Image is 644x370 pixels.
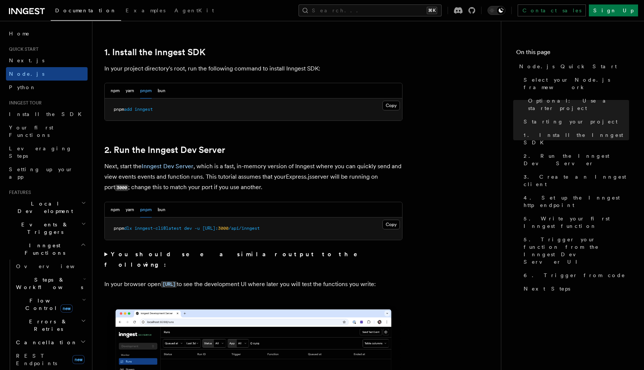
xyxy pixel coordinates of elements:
button: Errors & Retries [13,315,88,336]
span: add [124,107,132,112]
span: Leveraging Steps [9,145,72,159]
span: 2. Run the Inngest Dev Server [524,152,629,167]
span: Your first Functions [9,125,53,138]
a: [URL] [161,280,177,288]
span: inngest-cli@latest [135,226,181,231]
a: 2. Run the Inngest Dev Server [521,149,629,170]
span: new [72,355,85,364]
span: AgentKit [174,7,214,13]
span: Starting your project [524,118,618,125]
span: pnpm [114,226,124,231]
span: Python [9,84,36,90]
a: Python [6,81,88,94]
span: 1. Install the Inngest SDK [524,131,629,146]
span: Home [9,30,30,37]
button: Inngest Functions [6,239,88,260]
button: Cancellation [13,336,88,349]
span: Examples [126,7,165,13]
span: Node.js [9,71,44,77]
a: 6. Trigger from code [521,269,629,282]
a: Inngest Dev Server [142,163,193,170]
p: In your project directory's root, run the following command to install Inngest SDK: [104,63,402,74]
a: Starting your project [521,115,629,128]
span: Optional: Use a starter project [528,97,629,112]
button: npm [111,83,120,98]
a: 3. Create an Inngest client [521,170,629,191]
button: pnpm [140,202,152,217]
span: Documentation [55,7,117,13]
button: Search...⌘K [299,4,442,16]
a: 4. Set up the Inngest http endpoint [521,191,629,212]
button: bun [158,83,165,98]
a: Node.js [6,67,88,81]
a: Next Steps [521,282,629,295]
span: -u [195,226,200,231]
span: Node.js Quick Start [519,63,617,70]
a: 1. Install the Inngest SDK [521,128,629,149]
button: npm [111,202,120,217]
span: REST Endpoints [16,353,57,366]
button: Local Development [6,197,88,218]
a: Setting up your app [6,163,88,184]
span: Next.js [9,57,44,63]
span: Flow Control [13,297,82,312]
span: Overview [16,263,93,269]
button: yarn [126,202,134,217]
span: inngest [135,107,153,112]
span: 3. Create an Inngest client [524,173,629,188]
a: Optional: Use a starter project [525,94,629,115]
span: 4. Set up the Inngest http endpoint [524,194,629,209]
button: bun [158,202,165,217]
span: new [60,304,73,313]
span: 6. Trigger from code [524,272,625,279]
a: 1. Install the Inngest SDK [104,47,205,57]
a: Node.js Quick Start [516,60,629,73]
p: In your browser open to see the development UI where later you will test the functions you write: [104,279,402,290]
span: 5. Write your first Inngest function [524,215,629,230]
a: Home [6,27,88,40]
code: [URL] [161,281,177,288]
button: Copy [382,101,400,110]
button: Toggle dark mode [487,6,505,15]
span: [URL]: [202,226,218,231]
a: AgentKit [170,2,218,20]
a: Next.js [6,54,88,67]
button: pnpm [140,83,152,98]
p: Next, start the , which is a fast, in-memory version of Inngest where you can quickly send and vi... [104,161,402,193]
span: Next Steps [524,285,570,292]
a: Select your Node.js framework [521,73,629,94]
span: Inngest tour [6,100,42,106]
code: 3000 [115,185,128,191]
span: Install the SDK [9,111,86,117]
span: pnpm [114,107,124,112]
span: 5. Trigger your function from the Inngest Dev Server UI [524,236,629,266]
span: Select your Node.js framework [524,76,629,91]
span: Features [6,189,31,195]
span: Events & Triggers [6,221,81,236]
a: 5. Write your first Inngest function [521,212,629,233]
a: Overview [13,260,88,273]
button: Flow Controlnew [13,294,88,315]
summary: You should see a similar output to the following: [104,249,402,270]
button: Events & Triggers [6,218,88,239]
strong: You should see a similar output to the following: [104,251,368,268]
span: Errors & Retries [13,318,81,333]
a: 2. Run the Inngest Dev Server [104,145,225,155]
button: Steps & Workflows [13,273,88,294]
span: Quick start [6,46,38,52]
a: Sign Up [589,4,638,16]
span: Setting up your app [9,166,73,180]
a: Install the SDK [6,107,88,121]
a: Your first Functions [6,121,88,142]
kbd: ⌘K [427,7,437,14]
a: REST Endpointsnew [13,349,88,370]
a: Examples [121,2,170,20]
a: Documentation [51,2,121,21]
span: /api/inngest [228,226,260,231]
button: Copy [382,220,400,229]
button: yarn [126,83,134,98]
span: dev [184,226,192,231]
h4: On this page [516,48,629,60]
span: 3000 [218,226,228,231]
span: Steps & Workflows [13,276,83,291]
